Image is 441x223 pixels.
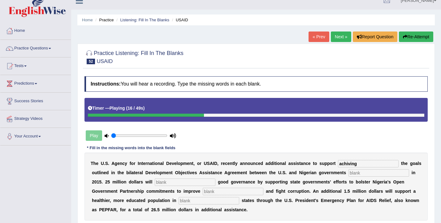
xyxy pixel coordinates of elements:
b: e [182,170,185,175]
a: Tests [0,57,71,73]
b: v [236,179,239,184]
b: t [275,161,276,166]
b: n [314,170,317,175]
b: A [111,161,115,166]
b: b [178,170,181,175]
b: 1 [97,179,99,184]
b: 2 [92,179,94,184]
b: m [333,170,337,175]
b: i [188,170,190,175]
b: r [309,170,310,175]
b: t [401,161,403,166]
b: a [245,179,248,184]
b: e [169,161,172,166]
b: n [147,161,150,166]
b: g [227,170,230,175]
b: l [162,161,164,166]
b: t [269,170,271,175]
b: T [91,161,93,166]
b: 5 [99,179,102,184]
a: Strategy Videos [0,110,71,126]
b: U [278,170,281,175]
b: i [296,161,297,166]
b: n [230,161,233,166]
b: a [150,161,152,166]
b: o [92,170,95,175]
b: s [344,170,346,175]
b: i [276,161,277,166]
b: A [224,170,227,175]
b: o [155,161,158,166]
b: t [171,170,173,175]
b: s [293,161,296,166]
b: e [252,170,255,175]
b: t [211,170,212,175]
b: o [178,161,180,166]
b: l [135,179,136,184]
h4: You will hear a recording. Type the missing words in each blank. [84,76,428,92]
b: e [96,161,98,166]
b: b [126,170,129,175]
b: i [149,179,150,184]
b: i [207,170,208,175]
b: d [294,170,297,175]
input: blank [155,179,215,186]
b: e [174,161,177,166]
b: c [217,170,220,175]
b: . [285,170,287,175]
b: ( [126,106,128,111]
b: o [413,161,415,166]
b: e [259,170,262,175]
b: s [290,179,293,184]
b: r [329,170,331,175]
b: v [324,170,326,175]
b: e [187,161,189,166]
b: t [313,161,314,166]
b: e [135,170,138,175]
b: t [97,170,99,175]
b: n [413,170,416,175]
b: i [310,170,311,175]
b: l [99,170,100,175]
b: n [158,161,160,166]
b: l [234,161,235,166]
b: U [101,161,104,166]
b: a [136,179,139,184]
b: n [292,170,294,175]
b: l [130,170,132,175]
b: a [212,170,215,175]
b: d [261,161,263,166]
b: s [195,170,197,175]
a: Your Account [0,128,71,143]
b: 16 / 49s [128,106,143,111]
b: n [339,170,342,175]
b: e [298,179,300,184]
b: v [172,161,174,166]
b: c [306,161,308,166]
b: e [240,170,243,175]
b: o [305,179,308,184]
b: p [270,179,273,184]
b: Playing [110,106,125,111]
b: m [183,161,187,166]
b: h [119,170,122,175]
b: m [237,170,240,175]
b: i [100,170,101,175]
b: e [153,170,156,175]
b: t [280,179,281,184]
b: r [221,161,223,166]
b: e [308,161,311,166]
b: n [264,170,267,175]
b: Instructions: [91,81,121,86]
b: n [189,161,192,166]
b: i [412,170,413,175]
b: e [166,170,169,175]
b: ) [143,106,145,111]
b: p [273,179,275,184]
b: d [270,161,273,166]
b: a [266,161,268,166]
b: I [213,161,214,166]
b: e [234,170,237,175]
b: i [111,170,112,175]
h2: Practice Listening: Fill In The Blanks [84,49,184,64]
